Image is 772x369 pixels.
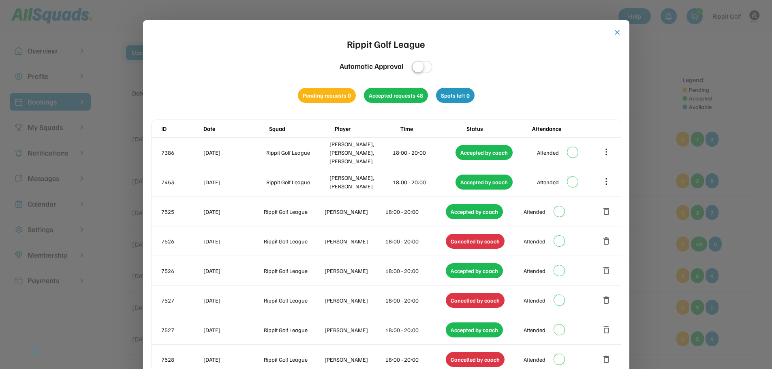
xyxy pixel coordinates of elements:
div: [PERSON_NAME], [PERSON_NAME], [PERSON_NAME] [329,140,391,165]
div: Accepted by coach [446,322,503,337]
button: delete [601,295,611,305]
div: [DATE] [203,237,263,245]
div: 18:00 - 20:00 [385,296,445,305]
div: Rippit Golf League [264,326,323,334]
div: Accepted by coach [446,263,503,278]
div: Player [335,124,399,133]
div: Attended [524,267,545,275]
div: 7525 [161,207,202,216]
div: Pending requests 0 [298,88,356,103]
div: Status [466,124,530,133]
div: Rippit Golf League [347,36,425,51]
div: [PERSON_NAME] [325,237,384,245]
div: Rippit Golf League [264,296,323,305]
div: Rippit Golf League [264,267,323,275]
div: Accepted by coach [456,175,513,190]
div: 18:00 - 20:00 [385,326,445,334]
div: Cancelled by coach [446,293,505,308]
button: delete [601,266,611,275]
div: [PERSON_NAME] [325,296,384,305]
div: Attendance [532,124,596,133]
div: Attended [537,178,559,186]
div: Squad [269,124,333,133]
button: delete [601,207,611,216]
div: Attended [524,355,545,364]
div: [DATE] [203,148,265,157]
button: close [613,28,621,36]
div: [PERSON_NAME] [325,207,384,216]
div: Attended [524,296,545,305]
div: Rippit Golf League [264,207,323,216]
div: Cancelled by coach [446,234,505,249]
div: [DATE] [203,326,263,334]
button: delete [601,236,611,246]
div: [DATE] [203,296,263,305]
div: [DATE] [203,355,263,364]
div: 18:00 - 20:00 [385,237,445,245]
div: [PERSON_NAME] [325,267,384,275]
div: Automatic Approval [340,61,404,72]
div: 7453 [161,178,202,186]
div: Cancelled by coach [446,352,505,367]
div: ID [161,124,202,133]
div: Attended [524,237,545,245]
div: [PERSON_NAME] [325,326,384,334]
div: Accepted requests 48 [364,88,428,103]
div: Rippit Golf League [266,178,328,186]
div: 7526 [161,237,202,245]
div: Rippit Golf League [264,355,323,364]
div: 18:00 - 20:00 [385,207,445,216]
div: Rippit Golf League [266,148,328,157]
div: Time [400,124,464,133]
div: [DATE] [203,178,265,186]
div: 18:00 - 20:00 [385,355,445,364]
div: 18:00 - 20:00 [393,178,454,186]
div: Spots left 0 [436,88,475,103]
div: 18:00 - 20:00 [393,148,454,157]
div: 7386 [161,148,202,157]
div: Rippit Golf League [264,237,323,245]
div: [PERSON_NAME], [PERSON_NAME] [329,173,391,190]
div: [DATE] [203,267,263,275]
div: [DATE] [203,207,263,216]
div: Accepted by coach [456,145,513,160]
div: Attended [524,326,545,334]
div: 7526 [161,267,202,275]
div: Attended [537,148,559,157]
button: delete [601,354,611,364]
div: [PERSON_NAME] [325,355,384,364]
button: delete [601,325,611,335]
div: Attended [524,207,545,216]
div: 18:00 - 20:00 [385,267,445,275]
div: Accepted by coach [446,204,503,219]
div: Date [203,124,267,133]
